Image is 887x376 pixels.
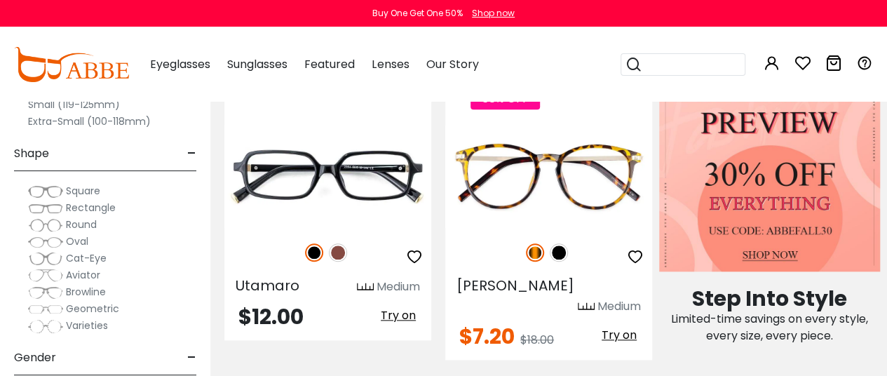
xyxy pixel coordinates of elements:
label: Extra-Small (100-118mm) [28,113,151,130]
span: Varieties [66,318,108,333]
span: Our Story [426,56,478,72]
img: Brown [329,243,347,262]
img: Fall Fashion Sale [659,74,880,271]
div: Medium [597,298,641,315]
span: Round [66,217,97,231]
span: $7.20 [459,321,515,351]
img: Browline.png [28,286,63,300]
span: Try on [381,307,416,323]
span: Limited-time savings on every style, every size, every piece. [671,311,868,344]
img: Geometric.png [28,302,63,316]
span: Rectangle [66,201,116,215]
span: $18.00 [520,332,554,348]
span: Oval [66,234,88,248]
span: Try on [602,327,637,343]
img: Oval.png [28,235,63,249]
img: Black [550,243,568,262]
span: Lenses [372,56,409,72]
span: Aviator [66,268,100,282]
img: size ruler [578,302,595,312]
span: Featured [304,56,355,72]
img: abbeglasses.com [14,47,129,82]
a: Shop now [465,7,515,19]
label: Small (119-125mm) [28,96,120,113]
span: Sunglasses [227,56,287,72]
button: Try on [377,307,420,325]
div: Shop now [472,7,515,20]
img: Varieties.png [28,319,63,334]
span: $12.00 [238,302,304,332]
span: Utamaro [236,276,299,295]
img: Round.png [28,218,63,232]
img: Aviator.png [28,269,63,283]
span: Browline [66,285,106,299]
img: Tortoise [526,243,544,262]
img: Black [305,243,323,262]
span: Eyeglasses [150,56,210,72]
span: Geometric [66,302,119,316]
img: size ruler [357,282,374,293]
img: Square.png [28,184,63,199]
span: - [187,137,196,170]
div: Medium [377,278,420,295]
div: Buy One Get One 50% [372,7,463,20]
span: Square [66,184,100,198]
img: Rectangle.png [28,201,63,215]
span: - [187,341,196,375]
span: [PERSON_NAME] [456,276,574,295]
span: Step Into Style [692,283,847,314]
img: Black Utamaro - TR ,Universal Bridge Fit [224,125,431,228]
span: Shape [14,137,49,170]
span: Gender [14,341,56,375]
img: Cat-Eye.png [28,252,63,266]
span: Cat-Eye [66,251,107,265]
button: Try on [597,326,641,344]
img: Tortoise Callie - Combination ,Universal Bridge Fit [445,125,652,228]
